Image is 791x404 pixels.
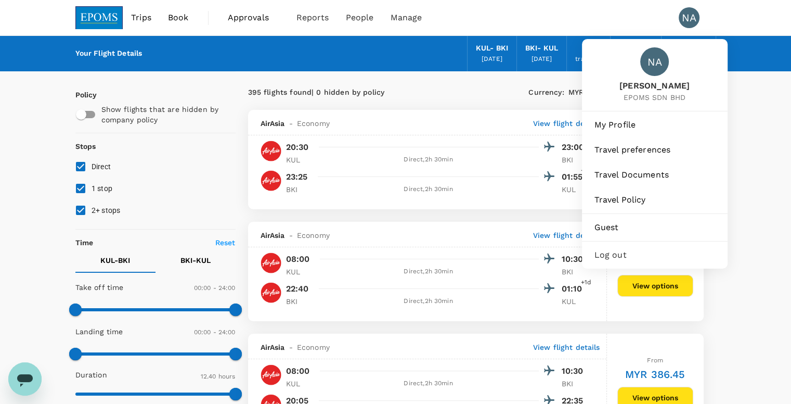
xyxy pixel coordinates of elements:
[286,296,312,307] p: BKI
[201,373,236,380] span: 12.40 hours
[594,169,715,181] span: Travel Documents
[261,364,281,385] img: AK
[285,230,297,241] span: -
[228,11,280,24] span: Approvals
[581,277,591,288] span: +1d
[261,253,281,273] img: AK
[285,342,297,352] span: -
[531,54,552,65] div: [DATE]
[261,230,285,241] span: AirAsia
[75,370,107,380] p: Duration
[75,142,96,150] strong: Stops
[533,118,600,129] p: View flight details
[562,365,588,377] p: 10:30
[285,118,297,129] span: -
[286,267,312,277] p: KUL
[346,11,374,24] span: People
[215,237,236,248] p: Reset
[75,48,142,59] div: Your Flight Details
[261,170,281,191] img: AK
[562,283,588,295] p: 01:10
[533,342,600,352] p: View flight details
[286,378,312,389] p: KUL
[261,282,281,303] img: AK
[75,237,94,248] p: Time
[286,141,309,154] p: 20:30
[562,141,588,154] p: 23:00
[194,284,236,292] span: 00:00 - 24:00
[286,184,312,195] p: BKI
[525,43,558,54] div: BKI - KUL
[562,296,588,307] p: KUL
[286,155,312,165] p: KUL
[75,282,124,293] p: Take off time
[625,366,685,383] h6: MYR 386.45
[286,171,308,183] p: 23:25
[586,216,723,239] a: Guest
[586,138,723,161] a: Travel preferences
[528,87,564,98] span: Currency :
[562,378,588,389] p: BKI
[297,342,330,352] span: Economy
[194,329,236,336] span: 00:00 - 24:00
[562,184,588,195] p: KUL
[101,104,228,125] p: Show flights that are hidden by company policy
[562,171,588,183] p: 01:55
[297,230,330,241] span: Economy
[180,255,211,266] p: BKI - KUL
[594,144,715,156] span: Travel preferences
[619,92,690,103] span: EPOMS SDN BHD
[575,54,602,65] div: traveller
[586,244,723,267] div: Log out
[562,155,588,165] p: BKI
[390,11,422,24] span: Manage
[562,267,588,277] p: BKI
[131,11,151,24] span: Trips
[533,230,600,241] p: View flight details
[640,47,669,76] div: NA
[248,87,476,98] div: 395 flights found | 0 hidden by policy
[75,90,85,100] p: Policy
[318,296,539,307] div: Direct , 2h 30min
[476,43,508,54] div: KUL - BKI
[318,155,539,165] div: Direct , 2h 30min
[261,141,281,161] img: AK
[75,326,123,337] p: Landing time
[562,253,588,266] p: 10:30
[318,378,539,389] div: Direct , 2h 30min
[92,162,111,171] span: Direct
[586,113,723,136] a: My Profile
[296,11,329,24] span: Reports
[594,194,715,206] span: Travel Policy
[92,206,121,214] span: 2+ stops
[261,342,285,352] span: AirAsia
[619,80,690,92] span: [PERSON_NAME]
[482,54,502,65] div: [DATE]
[297,118,330,129] span: Economy
[586,188,723,211] a: Travel Policy
[617,275,693,297] button: View options
[8,362,42,396] iframe: Button to launch messaging window
[100,255,130,266] p: KUL - BKI
[318,267,539,277] div: Direct , 2h 30min
[594,249,715,261] span: Log out
[318,184,539,195] div: Direct , 2h 30min
[92,184,113,193] span: 1 stop
[168,11,189,24] span: Book
[586,163,723,186] a: Travel Documents
[679,7,699,28] div: NA
[286,283,309,295] p: 22:40
[286,365,310,377] p: 08:00
[75,6,123,29] img: EPOMS SDN BHD
[647,357,663,364] span: From
[286,253,310,266] p: 08:00
[581,166,591,176] span: +1d
[261,118,285,129] span: AirAsia
[594,119,715,131] span: My Profile
[594,221,715,234] span: Guest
